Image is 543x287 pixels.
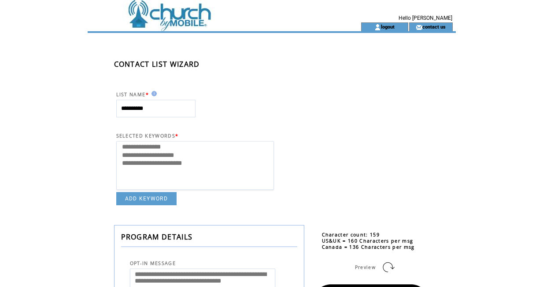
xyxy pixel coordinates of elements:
[130,260,176,266] span: OPT-IN MESSAGE
[355,264,376,270] span: Preview
[422,24,446,29] a: contact us
[399,15,452,21] span: Hello [PERSON_NAME]
[374,24,381,31] img: account_icon.gif
[149,91,157,96] img: help.gif
[322,238,414,244] span: US&UK = 160 Characters per msg
[114,59,200,69] span: CONTACT LIST WIZARD
[322,244,415,250] span: Canada = 136 Characters per msg
[116,91,146,98] span: LIST NAME
[116,192,177,205] a: ADD KEYWORD
[416,24,422,31] img: contact_us_icon.gif
[322,232,380,238] span: Character count: 159
[121,232,193,242] span: PROGRAM DETAILS
[116,133,176,139] span: SELECTED KEYWORDS
[381,24,395,29] a: logout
